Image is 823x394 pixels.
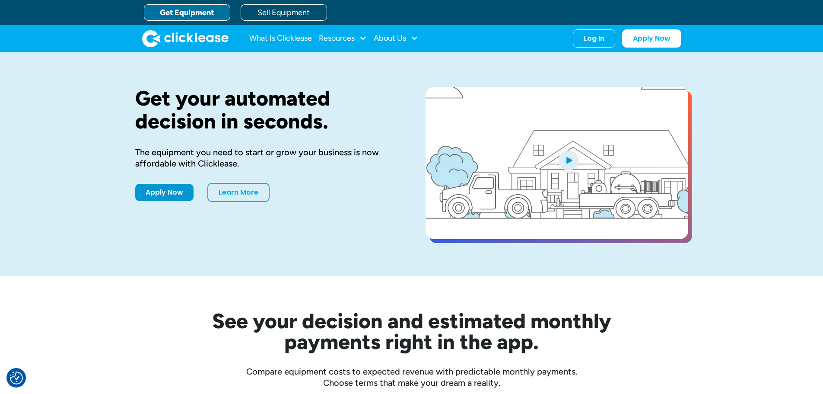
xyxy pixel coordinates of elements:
[374,30,418,47] div: About Us
[241,4,327,21] a: Sell Equipment
[135,366,688,388] div: Compare equipment costs to expected revenue with predictable monthly payments. Choose terms that ...
[142,30,229,47] img: Clicklease logo
[557,148,580,172] img: Blue play button logo on a light blue circular background
[319,30,367,47] div: Resources
[135,184,194,201] a: Apply Now
[170,311,654,352] h2: See your decision and estimated monthly payments right in the app.
[207,183,270,202] a: Learn More
[135,147,398,169] div: The equipment you need to start or grow your business is now affordable with Clicklease.
[249,30,312,47] a: What Is Clicklease
[622,29,681,48] a: Apply Now
[10,372,23,384] img: Revisit consent button
[142,30,229,47] a: home
[144,4,230,21] a: Get Equipment
[584,34,604,43] div: Log In
[10,372,23,384] button: Consent Preferences
[426,87,688,239] a: open lightbox
[135,87,398,133] h1: Get your automated decision in seconds.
